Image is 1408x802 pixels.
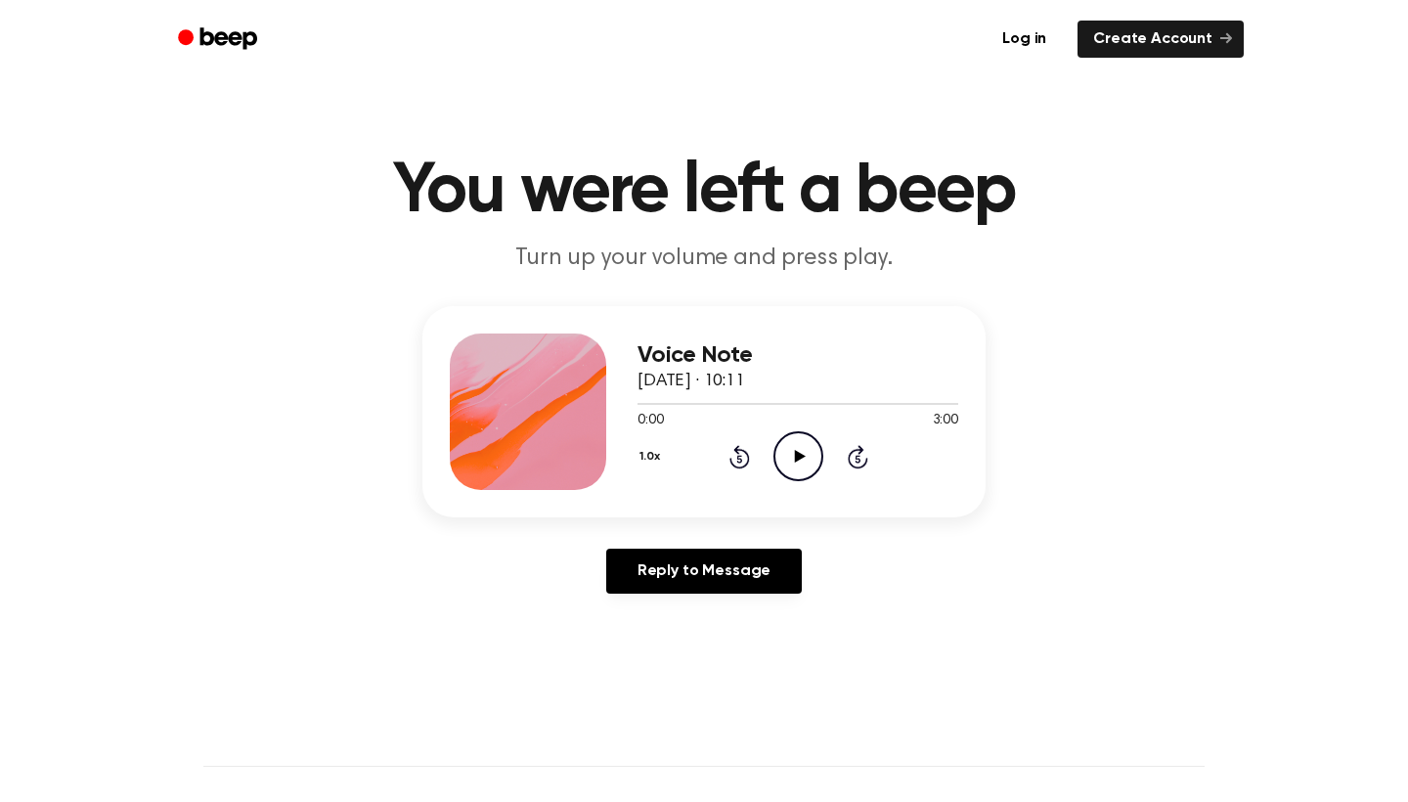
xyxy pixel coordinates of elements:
a: Create Account [1078,21,1244,58]
h3: Voice Note [638,342,958,369]
h1: You were left a beep [203,156,1205,227]
p: Turn up your volume and press play. [329,243,1079,275]
span: 0:00 [638,411,663,431]
button: 1.0x [638,440,667,473]
span: 3:00 [933,411,958,431]
span: [DATE] · 10:11 [638,373,745,390]
a: Log in [983,17,1066,62]
a: Reply to Message [606,549,802,594]
a: Beep [164,21,275,59]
